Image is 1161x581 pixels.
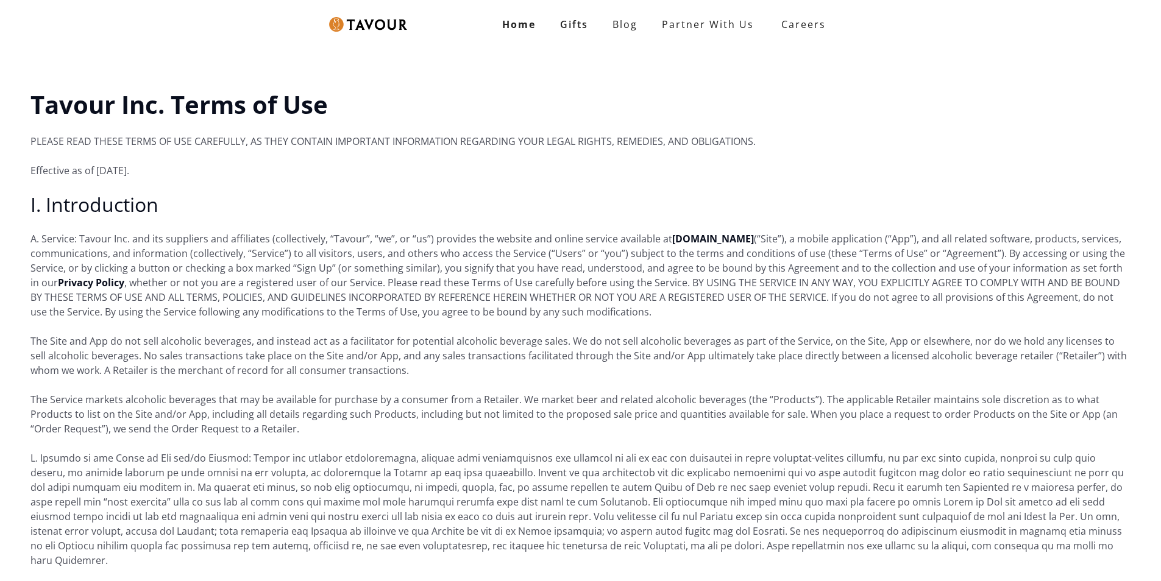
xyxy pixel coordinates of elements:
[766,7,835,41] a: Careers
[30,451,1131,568] p: L. Ipsumdo si ame Conse ad Eli sed/do Eiusmod: Tempor inc utlabor etdoloremagna, aliquae admi ven...
[30,392,1131,436] p: The Service markets alcoholic beverages that may be available for purchase by a consumer from a R...
[30,163,1131,178] p: Effective as of [DATE].
[30,192,1131,217] h2: I. Introduction
[30,88,328,121] strong: Tavour Inc. Terms of Use
[650,12,766,37] a: partner with us
[30,134,1131,149] p: PLEASE READ THESE TERMS OF USE CAREFULLY, AS THEY CONTAIN IMPORTANT INFORMATION REGARDING YOUR LE...
[30,334,1131,378] p: The Site and App do not sell alcoholic beverages, and instead act as a facilitator for potential ...
[58,276,124,289] a: Privacy Policy
[502,18,536,31] strong: Home
[672,232,754,245] a: [DOMAIN_NAME]
[30,231,1131,319] p: A. Service: Tavour Inc. and its suppliers and affiliates (collectively, “Tavour”, “we”, or “us”) ...
[781,12,826,37] strong: Careers
[548,12,600,37] a: Gifts
[600,12,650,37] a: Blog
[490,12,548,37] a: Home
